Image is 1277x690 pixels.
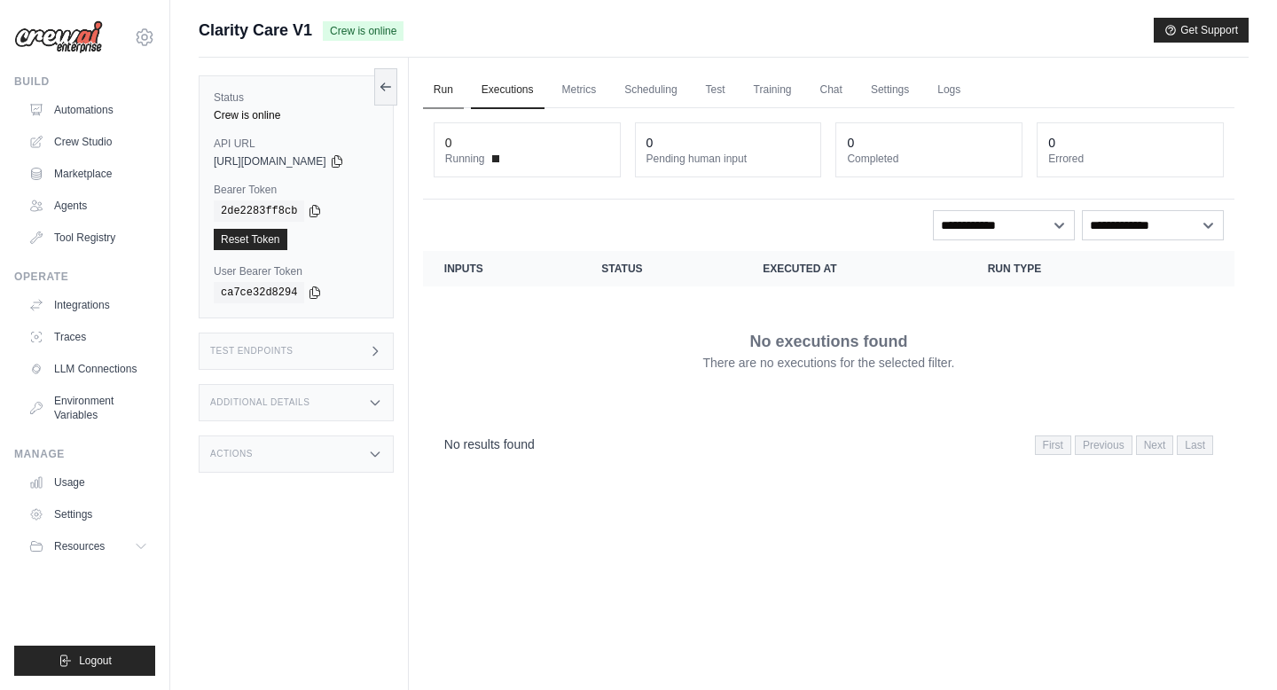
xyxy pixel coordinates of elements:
span: Logout [79,654,112,668]
a: Traces [21,323,155,351]
code: ca7ce32d8294 [214,282,304,303]
div: Manage [14,447,155,461]
a: Environment Variables [21,387,155,429]
a: Executions [471,72,544,109]
label: API URL [214,137,379,151]
a: Automations [21,96,155,124]
a: Tool Registry [21,223,155,252]
div: 0 [847,134,854,152]
h3: Actions [210,449,253,459]
dt: Completed [847,152,1011,166]
span: Resources [54,539,105,553]
div: Build [14,74,155,89]
a: Test [695,72,736,109]
a: Agents [21,192,155,220]
a: Crew Studio [21,128,155,156]
label: Bearer Token [214,183,379,197]
p: No results found [444,435,535,453]
label: Status [214,90,379,105]
div: 0 [445,134,452,152]
a: Chat [810,72,853,109]
dt: Pending human input [646,152,811,166]
div: 0 [1048,134,1055,152]
a: Scheduling [614,72,687,109]
a: Metrics [552,72,607,109]
button: Logout [14,646,155,676]
label: User Bearer Token [214,264,379,278]
h3: Additional Details [210,397,309,408]
a: Settings [860,72,920,109]
nav: Pagination [1035,435,1213,455]
span: Clarity Care V1 [199,18,312,43]
th: Status [580,251,741,286]
a: Usage [21,468,155,497]
span: [URL][DOMAIN_NAME] [214,154,326,169]
div: Operate [14,270,155,284]
span: Next [1136,435,1174,455]
span: First [1035,435,1071,455]
code: 2de2283ff8cb [214,200,304,222]
button: Get Support [1154,18,1249,43]
a: Run [423,72,464,109]
h3: Test Endpoints [210,346,294,357]
th: Run Type [967,251,1153,286]
a: Training [743,72,803,109]
span: Crew is online [323,21,403,41]
a: Marketplace [21,160,155,188]
p: There are no executions for the selected filter. [702,354,954,372]
span: Last [1177,435,1213,455]
th: Inputs [423,251,581,286]
a: LLM Connections [21,355,155,383]
a: Settings [21,500,155,529]
section: Crew executions table [423,251,1234,467]
nav: Pagination [423,421,1234,467]
img: Logo [14,20,103,54]
div: 0 [646,134,654,152]
a: Integrations [21,291,155,319]
dt: Errored [1048,152,1212,166]
button: Resources [21,532,155,561]
span: Previous [1075,435,1132,455]
div: Crew is online [214,108,379,122]
a: Reset Token [214,229,287,250]
span: Running [445,152,485,166]
p: No executions found [749,329,907,354]
a: Logs [927,72,971,109]
th: Executed at [741,251,966,286]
